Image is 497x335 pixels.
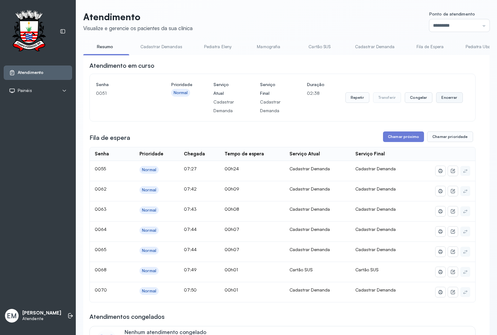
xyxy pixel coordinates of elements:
[95,287,107,292] span: 0070
[307,80,324,89] h4: Duração
[18,88,32,93] span: Painéis
[290,267,345,273] div: Cartão SUS
[383,131,424,142] button: Chamar próximo
[427,131,473,142] button: Chamar prioridade
[184,206,197,212] span: 07:43
[142,167,156,172] div: Normal
[298,42,341,52] a: Cartão SUS
[355,267,379,272] span: Cartão SUS
[290,166,345,172] div: Cadastrar Demanda
[247,42,290,52] a: Mamografia
[95,186,107,191] span: 0062
[22,310,61,316] p: [PERSON_NAME]
[355,166,396,171] span: Cadastrar Demanda
[95,227,107,232] span: 0064
[142,228,156,233] div: Normal
[225,186,239,191] span: 00h09
[184,186,197,191] span: 07:42
[225,151,264,157] div: Tempo de espera
[89,133,130,142] h3: Fila de espera
[408,42,452,52] a: Fila de Espera
[139,151,163,157] div: Prioridade
[9,70,67,76] a: Atendimento
[95,247,106,252] span: 0065
[290,186,345,192] div: Cadastrar Demanda
[373,92,401,103] button: Transferir
[225,247,239,252] span: 00h07
[174,90,188,95] div: Normal
[225,206,239,212] span: 00h08
[95,166,106,171] span: 0055
[260,98,285,115] p: Cadastrar Demanda
[142,208,156,213] div: Normal
[429,11,475,16] span: Ponto de atendimento
[184,247,197,252] span: 07:44
[83,42,127,52] a: Resumo
[225,267,238,272] span: 00h01
[171,80,192,89] h4: Prioridade
[184,151,205,157] div: Chegada
[355,186,396,191] span: Cadastrar Demanda
[83,25,193,31] div: Visualize e gerencie os pacientes da sua clínica
[213,80,239,98] h4: Serviço Atual
[83,11,193,22] p: Atendimento
[260,80,285,98] h4: Serviço Final
[290,151,320,157] div: Serviço Atual
[134,42,189,52] a: Cadastrar Demandas
[213,98,239,115] p: Cadastrar Demanda
[355,151,385,157] div: Serviço Final
[290,287,345,293] div: Cadastrar Demanda
[95,267,107,272] span: 0068
[184,267,197,272] span: 07:49
[95,206,107,212] span: 0063
[184,166,197,171] span: 07:27
[225,227,239,232] span: 00h07
[355,247,396,252] span: Cadastrar Demanda
[142,288,156,294] div: Normal
[225,166,239,171] span: 00h24
[142,248,156,253] div: Normal
[436,92,463,103] button: Encerrar
[184,287,197,292] span: 07:50
[307,89,324,98] p: 02:38
[355,227,396,232] span: Cadastrar Demanda
[290,227,345,232] div: Cadastrar Demanda
[142,268,156,273] div: Normal
[18,70,43,75] span: Atendimento
[184,227,197,232] span: 07:44
[96,80,150,89] h4: Senha
[345,92,369,103] button: Repetir
[225,287,238,292] span: 00h01
[349,42,401,52] a: Cadastrar Demanda
[89,61,154,70] h3: Atendimento em curso
[7,10,51,53] img: Logotipo do estabelecimento
[95,151,109,157] div: Senha
[355,206,396,212] span: Cadastrar Demanda
[22,316,61,321] p: Atendente
[89,312,165,321] h3: Atendimentos congelados
[196,42,239,52] a: Pediatra Eleny
[405,92,432,103] button: Congelar
[96,89,150,98] p: 0051
[142,187,156,193] div: Normal
[290,247,345,252] div: Cadastrar Demanda
[290,206,345,212] div: Cadastrar Demanda
[355,287,396,292] span: Cadastrar Demanda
